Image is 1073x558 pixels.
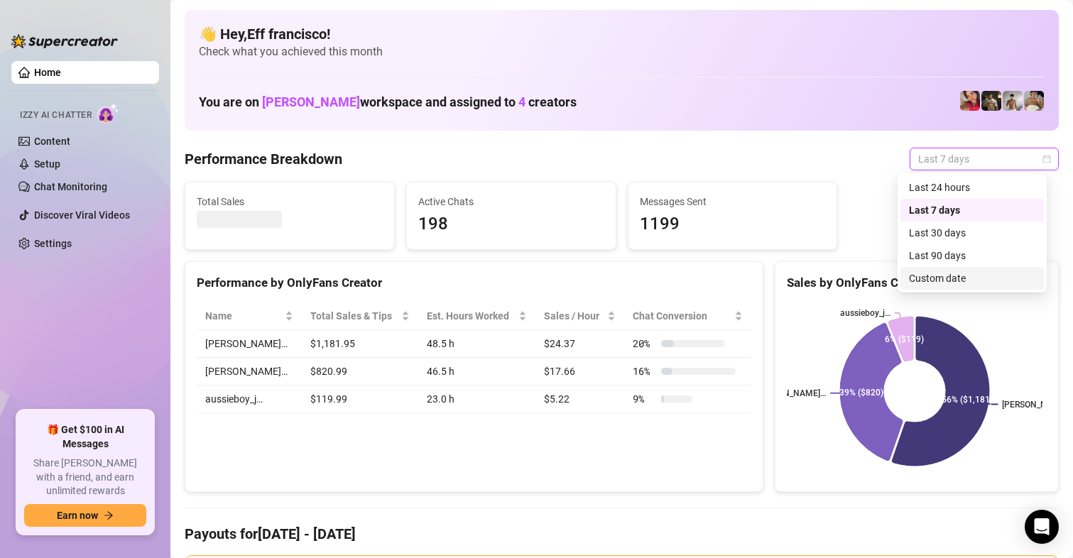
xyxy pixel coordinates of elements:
div: Last 30 days [909,225,1035,241]
span: Izzy AI Chatter [20,109,92,122]
td: $17.66 [535,358,624,385]
img: Vanessa [960,91,980,111]
span: Total Sales & Tips [310,308,398,324]
th: Sales / Hour [535,302,624,330]
text: aussieboy_j… [840,308,890,318]
div: Last 90 days [909,248,1035,263]
div: Last 7 days [900,199,1044,221]
span: Sales / Hour [544,308,604,324]
a: Chat Monitoring [34,181,107,192]
span: Total Sales [197,194,383,209]
span: Chat Conversion [633,308,731,324]
th: Total Sales & Tips [302,302,418,330]
h4: 👋 Hey, Eff francisco ! [199,24,1045,44]
td: $1,181.95 [302,330,418,358]
img: Tony [981,91,1001,111]
td: 48.5 h [418,330,535,358]
span: Share [PERSON_NAME] with a friend, and earn unlimited rewards [24,456,146,498]
img: Aussieboy_jfree [1024,91,1044,111]
span: arrow-right [104,510,114,520]
span: [PERSON_NAME] [262,94,360,109]
td: 23.0 h [418,385,535,413]
div: Custom date [909,270,1035,286]
td: [PERSON_NAME]… [197,330,302,358]
span: 20 % [633,336,655,351]
h4: Performance Breakdown [185,149,342,169]
span: Last 7 days [918,148,1050,170]
a: Content [34,136,70,147]
span: Name [205,308,282,324]
span: Active Chats [418,194,604,209]
td: $24.37 [535,330,624,358]
div: Last 90 days [900,244,1044,267]
div: Last 24 hours [900,176,1044,199]
span: Check what you achieved this month [199,44,1045,60]
span: 4 [518,94,525,109]
div: Custom date [900,267,1044,290]
span: calendar [1042,155,1051,163]
span: Earn now [57,510,98,521]
span: 9 % [633,391,655,407]
span: 🎁 Get $100 in AI Messages [24,423,146,451]
span: 1199 [640,211,826,238]
img: aussieboy_j [1003,91,1023,111]
a: Home [34,67,61,78]
th: Name [197,302,302,330]
div: Est. Hours Worked [427,308,516,324]
div: Open Intercom Messenger [1025,510,1059,544]
div: Last 7 days [909,202,1035,218]
div: Sales by OnlyFans Creator [787,273,1047,292]
td: $119.99 [302,385,418,413]
div: Last 30 days [900,221,1044,244]
text: [PERSON_NAME]… [755,388,826,398]
h4: Payouts for [DATE] - [DATE] [185,524,1059,544]
button: Earn nowarrow-right [24,504,146,527]
div: Performance by OnlyFans Creator [197,273,751,292]
td: [PERSON_NAME]… [197,358,302,385]
h1: You are on workspace and assigned to creators [199,94,577,110]
img: AI Chatter [97,103,119,124]
td: $820.99 [302,358,418,385]
span: Messages Sent [640,194,826,209]
td: 46.5 h [418,358,535,385]
span: 198 [418,211,604,238]
span: 16 % [633,363,655,379]
img: logo-BBDzfeDw.svg [11,34,118,48]
a: Setup [34,158,60,170]
td: aussieboy_j… [197,385,302,413]
a: Settings [34,238,72,249]
a: Discover Viral Videos [34,209,130,221]
td: $5.22 [535,385,624,413]
div: Last 24 hours [909,180,1035,195]
th: Chat Conversion [624,302,751,330]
